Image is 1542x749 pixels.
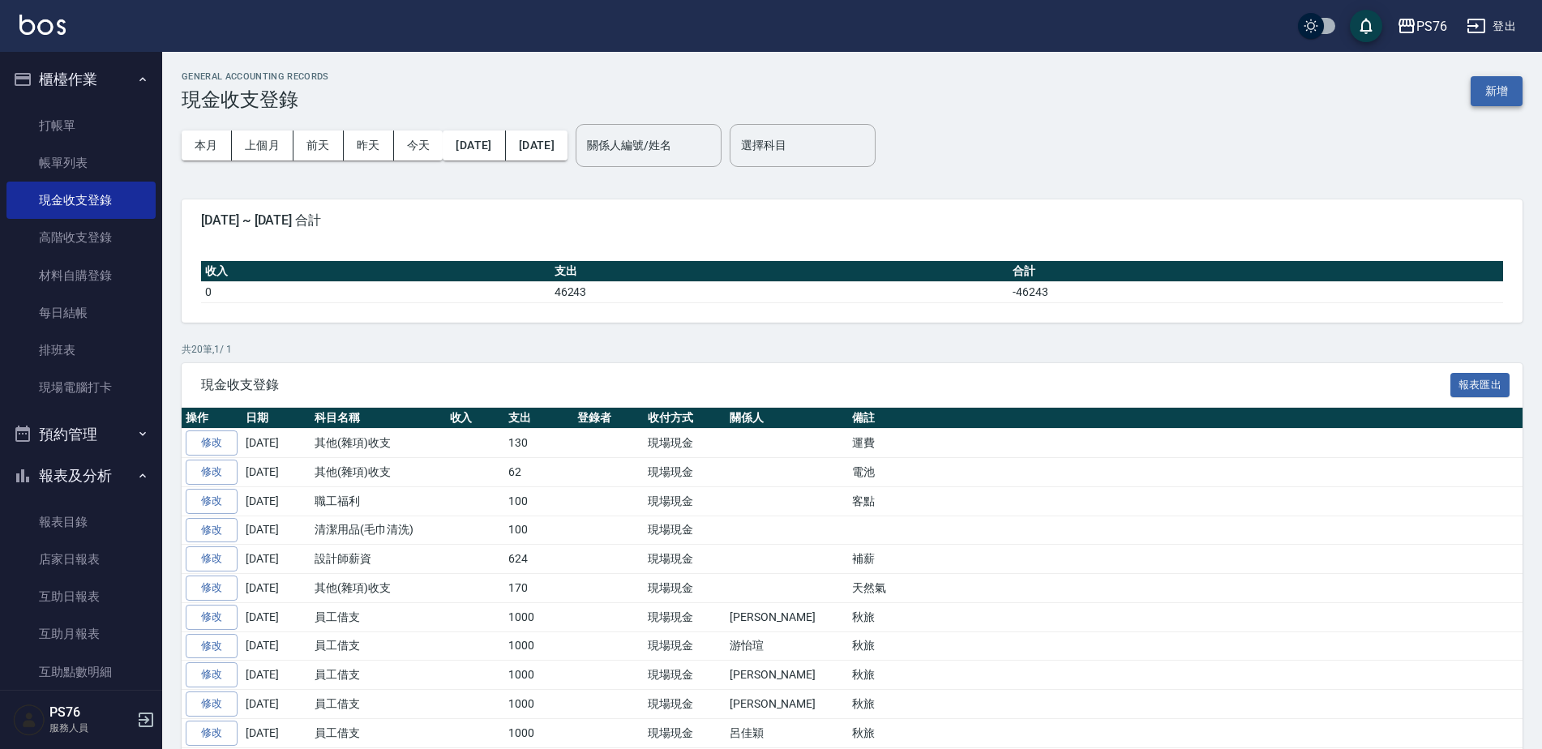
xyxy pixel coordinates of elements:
[311,429,446,458] td: 其他(雜項)收支
[504,661,573,690] td: 1000
[6,413,156,456] button: 預約管理
[726,602,848,631] td: [PERSON_NAME]
[242,486,311,516] td: [DATE]
[182,342,1523,357] p: 共 20 筆, 1 / 1
[1450,373,1510,398] button: 報表匯出
[848,408,1523,429] th: 備註
[242,545,311,574] td: [DATE]
[6,541,156,578] a: 店家日報表
[242,429,311,458] td: [DATE]
[242,661,311,690] td: [DATE]
[644,458,726,487] td: 現場現金
[1460,11,1523,41] button: 登出
[6,58,156,101] button: 櫃檯作業
[504,545,573,574] td: 624
[848,429,1523,458] td: 運費
[311,661,446,690] td: 員工借支
[443,131,505,160] button: [DATE]
[186,546,238,571] a: 修改
[1450,376,1510,392] a: 報表匯出
[848,690,1523,719] td: 秋旅
[182,131,232,160] button: 本月
[848,602,1523,631] td: 秋旅
[186,489,238,514] a: 修改
[644,408,726,429] th: 收付方式
[504,574,573,603] td: 170
[13,704,45,736] img: Person
[504,516,573,545] td: 100
[186,634,238,659] a: 修改
[242,631,311,661] td: [DATE]
[644,516,726,545] td: 現場現金
[242,574,311,603] td: [DATE]
[504,631,573,661] td: 1000
[504,718,573,747] td: 1000
[504,486,573,516] td: 100
[311,458,446,487] td: 其他(雜項)收支
[573,408,644,429] th: 登錄者
[186,518,238,543] a: 修改
[49,721,132,735] p: 服務人員
[182,408,242,429] th: 操作
[186,662,238,687] a: 修改
[201,281,550,302] td: 0
[550,261,1009,282] th: 支出
[6,653,156,691] a: 互助點數明細
[1471,83,1523,98] a: 新增
[726,661,848,690] td: [PERSON_NAME]
[6,294,156,332] a: 每日結帳
[504,458,573,487] td: 62
[6,144,156,182] a: 帳單列表
[186,576,238,601] a: 修改
[726,408,848,429] th: 關係人
[311,574,446,603] td: 其他(雜項)收支
[242,458,311,487] td: [DATE]
[242,408,311,429] th: 日期
[1416,16,1447,36] div: PS76
[6,578,156,615] a: 互助日報表
[186,460,238,485] a: 修改
[848,718,1523,747] td: 秋旅
[6,182,156,219] a: 現金收支登錄
[726,690,848,719] td: [PERSON_NAME]
[644,545,726,574] td: 現場現金
[1009,261,1503,282] th: 合計
[644,718,726,747] td: 現場現金
[848,458,1523,487] td: 電池
[726,718,848,747] td: 呂佳穎
[186,691,238,717] a: 修改
[644,429,726,458] td: 現場現金
[6,503,156,541] a: 報表目錄
[311,516,446,545] td: 清潔用品(毛巾清洗)
[1471,76,1523,106] button: 新增
[6,332,156,369] a: 排班表
[394,131,443,160] button: 今天
[232,131,293,160] button: 上個月
[182,71,329,82] h2: GENERAL ACCOUNTING RECORDS
[1350,10,1382,42] button: save
[201,261,550,282] th: 收入
[311,486,446,516] td: 職工福利
[848,545,1523,574] td: 補薪
[201,212,1503,229] span: [DATE] ~ [DATE] 合計
[848,631,1523,661] td: 秋旅
[644,690,726,719] td: 現場現金
[726,631,848,661] td: 游怡瑄
[848,574,1523,603] td: 天然氣
[504,408,573,429] th: 支出
[242,690,311,719] td: [DATE]
[19,15,66,35] img: Logo
[186,430,238,456] a: 修改
[644,661,726,690] td: 現場現金
[186,721,238,746] a: 修改
[344,131,394,160] button: 昨天
[504,602,573,631] td: 1000
[504,690,573,719] td: 1000
[242,718,311,747] td: [DATE]
[201,377,1450,393] span: 現金收支登錄
[848,486,1523,516] td: 客點
[6,257,156,294] a: 材料自購登錄
[311,545,446,574] td: 設計師薪資
[311,690,446,719] td: 員工借支
[6,615,156,653] a: 互助月報表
